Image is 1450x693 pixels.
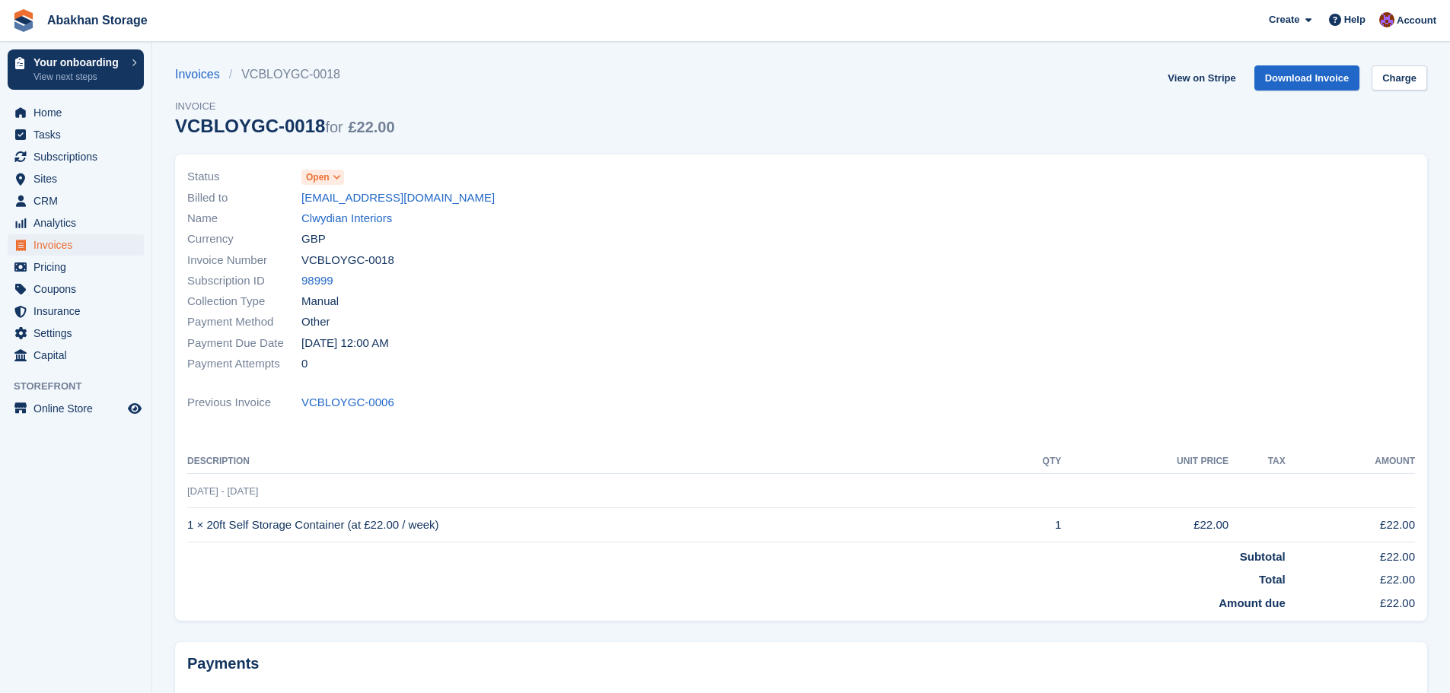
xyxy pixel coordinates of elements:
a: menu [8,212,144,234]
span: 0 [301,355,308,373]
span: Manual [301,293,339,310]
td: £22.00 [1286,565,1415,589]
span: Billed to [187,189,301,207]
span: Payment Due Date [187,335,301,352]
span: Open [306,170,330,184]
span: Collection Type [187,293,301,310]
a: menu [8,146,144,167]
span: Payment Method [187,313,301,331]
a: Download Invoice [1254,65,1360,91]
a: menu [8,168,144,189]
th: Tax [1229,450,1286,474]
td: £22.00 [1286,589,1415,612]
a: Your onboarding View next steps [8,49,144,90]
a: menu [8,256,144,278]
strong: Amount due [1219,596,1286,609]
a: Preview store [126,399,144,418]
a: menu [8,190,144,211]
img: William Abakhan [1379,12,1394,27]
nav: breadcrumbs [175,65,395,84]
a: menu [8,102,144,123]
th: Unit Price [1061,450,1229,474]
td: 1 [1001,508,1062,542]
a: Clwydian Interiors [301,210,392,227]
span: £22.00 [348,119,394,135]
span: Home [33,102,125,123]
span: Sites [33,168,125,189]
a: menu [8,278,144,300]
th: Description [187,450,1001,474]
span: Invoice [175,99,395,114]
th: Amount [1286,450,1415,474]
a: menu [8,124,144,145]
h2: Payments [187,654,1415,673]
td: £22.00 [1286,508,1415,542]
a: menu [8,345,144,366]
td: 1 × 20ft Self Storage Container (at £22.00 / week) [187,508,1001,542]
span: Previous Invoice [187,394,301,412]
a: Abakhan Storage [41,8,154,33]
a: menu [8,300,144,322]
td: £22.00 [1061,508,1229,542]
a: Charge [1372,65,1427,91]
span: Settings [33,323,125,344]
span: for [325,119,343,135]
span: VCBLOYGC-0018 [301,252,394,269]
a: View on Stripe [1162,65,1241,91]
span: Coupons [33,278,125,300]
span: Invoices [33,234,125,256]
a: 98999 [301,272,333,290]
span: Subscription ID [187,272,301,290]
a: Invoices [175,65,229,84]
a: [EMAIL_ADDRESS][DOMAIN_NAME] [301,189,495,207]
a: Open [301,168,344,186]
span: Payment Attempts [187,355,301,373]
span: Pricing [33,256,125,278]
td: £22.00 [1286,542,1415,565]
span: Help [1344,12,1366,27]
span: Create [1269,12,1299,27]
time: 2025-08-14 23:00:00 UTC [301,335,389,352]
span: CRM [33,190,125,211]
span: Name [187,210,301,227]
a: menu [8,398,144,419]
a: VCBLOYGC-0006 [301,394,394,412]
strong: Total [1259,573,1286,586]
span: Status [187,168,301,186]
span: Storefront [14,379,151,394]
a: menu [8,234,144,256]
div: VCBLOYGC-0018 [175,116,395,136]
p: Your onboarding [33,57,124,68]
th: QTY [1001,450,1062,474]
strong: Subtotal [1240,550,1286,563]
img: stora-icon-8386f47178a22dfd0bd8f6a31ec36ba5ce8667c1dd55bd0f319d3a0aa187defe.svg [12,9,35,32]
span: Subscriptions [33,146,125,167]
span: Currency [187,230,301,248]
span: Capital [33,345,125,366]
span: Other [301,313,330,331]
span: [DATE] - [DATE] [187,485,258,497]
span: Online Store [33,398,125,419]
span: Analytics [33,212,125,234]
span: Insurance [33,300,125,322]
span: Account [1397,13,1436,28]
span: Invoice Number [187,252,301,269]
span: Tasks [33,124,125,145]
p: View next steps [33,70,124,84]
span: GBP [301,230,326,248]
a: menu [8,323,144,344]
